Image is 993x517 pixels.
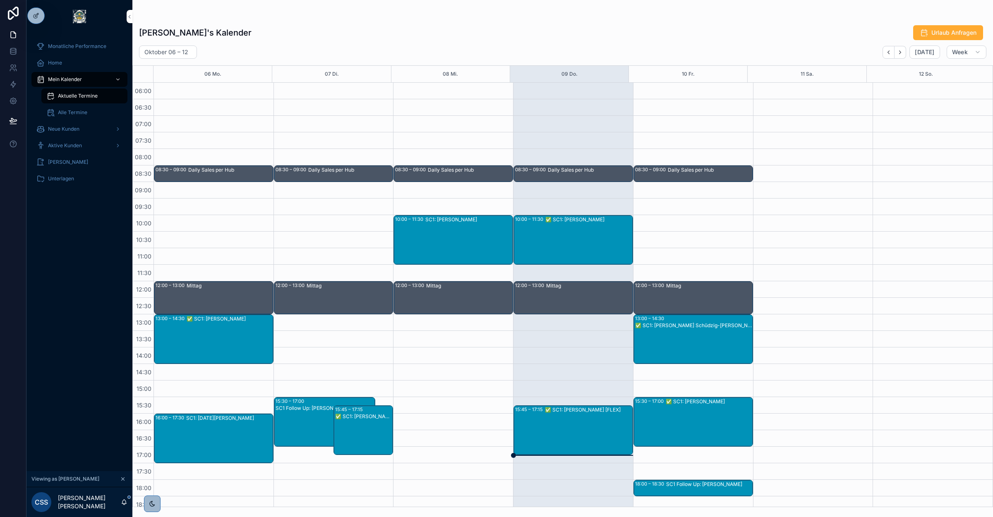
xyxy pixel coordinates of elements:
[134,352,154,359] span: 14:00
[952,48,968,56] span: Week
[58,109,87,116] span: Alle Termine
[154,166,273,182] div: 08:30 – 09:00Daily Sales per Hub
[443,66,458,82] button: 08 Mi.
[274,166,393,182] div: 08:30 – 09:00Daily Sales per Hub
[395,166,428,173] div: 08:30 – 09:00
[561,66,578,82] button: 09 Do.
[134,501,154,508] span: 18:30
[274,397,375,446] div: 15:30 – 17:00SC1 Follow Up: [PERSON_NAME]
[41,89,127,103] a: Aktuelle Termine
[276,166,308,173] div: 08:30 – 09:00
[548,167,632,173] div: Daily Sales per Hub
[133,170,154,177] span: 08:30
[514,215,633,264] div: 10:00 – 11:30✅ SC1: [PERSON_NAME]
[634,282,753,314] div: 12:00 – 13:00Mittag
[515,406,545,413] div: 15:45 – 17:15
[31,72,127,87] a: Mein Kalender
[919,66,933,82] div: 12 So.
[144,48,188,56] h2: Oktober 06 – 12
[186,415,273,421] div: SC1: [DATE][PERSON_NAME]
[425,216,512,223] div: SC1: [PERSON_NAME]
[134,402,154,409] span: 15:30
[515,216,545,223] div: 10:00 – 11:30
[666,481,752,488] div: SC1 Follow Up: [PERSON_NAME]
[913,25,983,40] button: Urlaub Anfragen
[634,315,753,364] div: 13:00 – 14:30✅ SC1: [PERSON_NAME] Schüdzig-[PERSON_NAME]
[134,484,154,491] span: 18:00
[134,435,154,442] span: 16:30
[134,451,154,458] span: 17:00
[895,46,906,59] button: Next
[909,45,940,59] button: [DATE]
[31,476,99,482] span: Viewing as [PERSON_NAME]
[31,122,127,136] a: Neue Kunden
[134,335,154,342] span: 13:30
[394,166,513,182] div: 08:30 – 09:00Daily Sales per Hub
[31,138,127,153] a: Aktive Kunden
[31,39,127,54] a: Monatliche Performance
[48,142,82,149] span: Aktive Kunden
[133,87,154,94] span: 06:00
[187,282,273,289] div: Mittag
[204,66,221,82] div: 06 Mo.
[187,316,273,322] div: ✅ SC1: [PERSON_NAME]
[668,167,752,173] div: Daily Sales per Hub
[635,398,666,405] div: 15:30 – 17:00
[515,166,548,173] div: 08:30 – 09:00
[394,282,513,314] div: 12:00 – 13:00Mittag
[31,155,127,170] a: [PERSON_NAME]
[515,282,546,289] div: 12:00 – 13:00
[35,497,48,507] span: CSS
[395,216,425,223] div: 10:00 – 11:30
[335,413,392,420] div: ✅ SC1: [PERSON_NAME]
[134,302,154,309] span: 12:30
[156,414,186,421] div: 16:00 – 17:30
[188,167,273,173] div: Daily Sales per Hub
[133,137,154,144] span: 07:30
[394,215,513,264] div: 10:00 – 11:30SC1: [PERSON_NAME]
[801,66,814,82] button: 11 Sa.
[26,33,132,197] div: scrollable content
[135,269,154,276] span: 11:30
[58,494,121,510] p: [PERSON_NAME] [PERSON_NAME]
[134,369,154,376] span: 14:30
[634,166,753,182] div: 08:30 – 09:00Daily Sales per Hub
[134,468,154,475] span: 17:30
[154,282,273,314] div: 12:00 – 13:00Mittag
[276,282,307,289] div: 12:00 – 13:00
[335,406,365,413] div: 15:45 – 17:15
[514,166,633,182] div: 08:30 – 09:00Daily Sales per Hub
[276,398,306,405] div: 15:30 – 17:00
[134,220,154,227] span: 10:00
[133,120,154,127] span: 07:00
[635,282,666,289] div: 12:00 – 13:00
[635,481,666,487] div: 18:00 – 18:30
[325,66,339,82] button: 07 Di.
[48,43,106,50] span: Monatliche Performance
[545,216,632,223] div: ✅ SC1: [PERSON_NAME]
[156,282,187,289] div: 12:00 – 13:00
[139,27,252,38] h1: [PERSON_NAME]'s Kalender
[135,253,154,260] span: 11:00
[634,397,753,446] div: 15:30 – 17:00✅ SC1: [PERSON_NAME]
[134,286,154,293] span: 12:00
[274,282,393,314] div: 12:00 – 13:00Mittag
[134,236,154,243] span: 10:30
[635,315,666,322] div: 13:00 – 14:30
[73,10,86,23] img: App logo
[134,418,154,425] span: 16:00
[666,282,752,289] div: Mittag
[682,66,695,82] button: 10 Fr.
[276,405,374,412] div: SC1 Follow Up: [PERSON_NAME]
[395,282,426,289] div: 12:00 – 13:00
[133,187,154,194] span: 09:00
[154,315,273,364] div: 13:00 – 14:30✅ SC1: [PERSON_NAME]
[307,282,393,289] div: Mittag
[426,282,512,289] div: Mittag
[133,153,154,160] span: 08:00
